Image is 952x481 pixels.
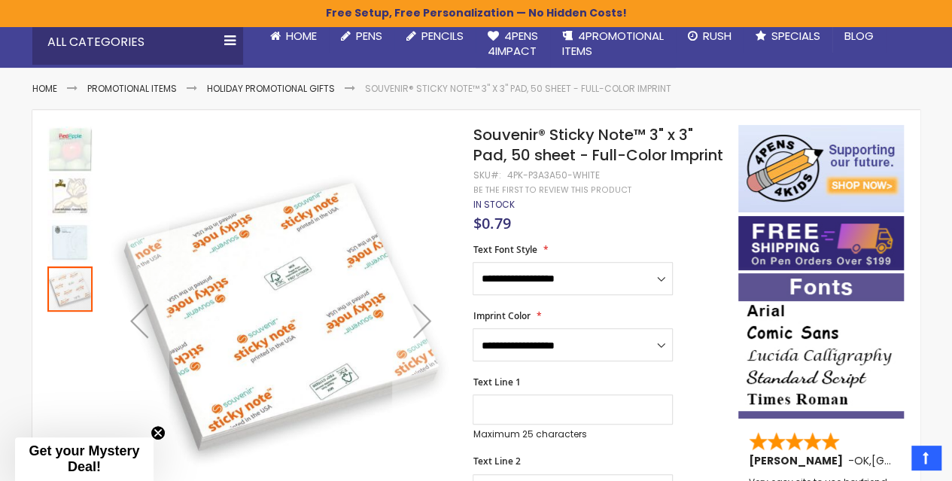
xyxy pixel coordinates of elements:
[473,376,520,388] span: Text Line 1
[151,425,166,440] button: Close teaser
[562,28,664,59] span: 4PROMOTIONAL ITEMS
[473,199,514,211] div: Availability
[394,20,476,53] a: Pencils
[550,20,676,68] a: 4PROMOTIONALITEMS
[844,28,874,44] span: Blog
[473,455,520,467] span: Text Line 2
[703,28,731,44] span: Rush
[47,220,93,265] img: Souvenir® Sticky Note™ 3" x 3" Pad, 50 sheet - Full-Color Imprint
[47,173,93,218] img: Souvenir® Sticky Note™ 3" x 3" Pad, 50 sheet - Full-Color Imprint
[473,198,514,211] span: In stock
[47,125,94,172] div: Souvenir® Sticky Note™ 3" x 3" Pad, 50 sheet - Full-Color Imprint
[473,428,673,440] p: Maximum 25 characters
[286,28,317,44] span: Home
[15,437,154,481] div: Get your Mystery Deal!Close teaser
[356,28,382,44] span: Pens
[473,184,631,196] a: Be the first to review this product
[832,20,886,53] a: Blog
[32,20,243,65] div: All Categories
[207,82,335,95] a: Holiday Promotional Gifts
[749,453,848,468] span: [PERSON_NAME]
[87,82,177,95] a: Promotional Items
[506,169,599,181] div: 4PK-P3A3A50-WHITE
[738,273,904,419] img: font-personalization-examples
[676,20,744,53] a: Rush
[421,28,464,44] span: Pencils
[488,28,538,59] span: 4Pens 4impact
[473,213,510,233] span: $0.79
[828,440,952,481] iframe: Google Customer Reviews
[29,443,139,474] span: Get your Mystery Deal!
[473,243,537,256] span: Text Font Style
[47,265,93,312] div: Souvenir® Sticky Note™ 3" x 3" Pad, 50 sheet - Full-Color Imprint
[771,28,820,44] span: Specials
[47,126,93,172] img: Souvenir® Sticky Note™ 3" x 3" Pad, 50 sheet - Full-Color Imprint
[744,20,832,53] a: Specials
[473,309,530,322] span: Imprint Color
[738,216,904,270] img: Free shipping on orders over $199
[47,218,94,265] div: Souvenir® Sticky Note™ 3" x 3" Pad, 50 sheet - Full-Color Imprint
[329,20,394,53] a: Pens
[258,20,329,53] a: Home
[473,169,500,181] strong: SKU
[476,20,550,68] a: 4Pens4impact
[365,83,671,95] li: Souvenir® Sticky Note™ 3" x 3" Pad, 50 sheet - Full-Color Imprint
[47,172,94,218] div: Souvenir® Sticky Note™ 3" x 3" Pad, 50 sheet - Full-Color Imprint
[32,82,57,95] a: Home
[738,125,904,212] img: 4pens 4 kids
[473,124,722,166] span: Souvenir® Sticky Note™ 3" x 3" Pad, 50 sheet - Full-Color Imprint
